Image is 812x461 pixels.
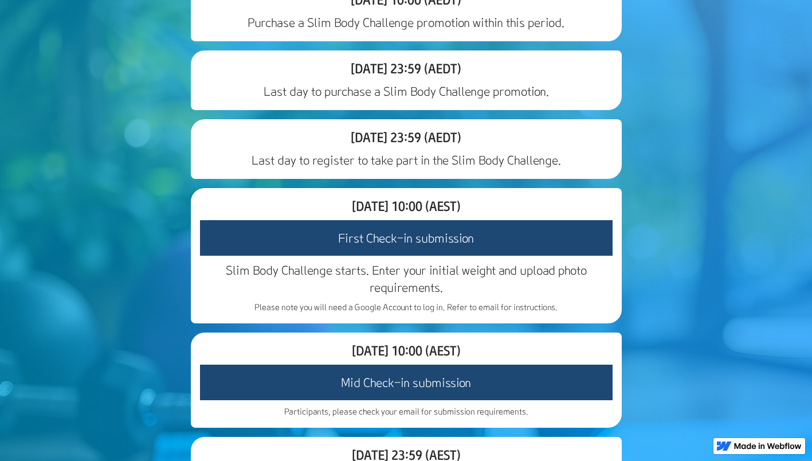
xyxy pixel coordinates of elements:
span: [DATE] 10:00 (AEST) [352,342,461,358]
h3: Mid Check-in submission [200,365,613,400]
img: Made in Webflow [734,443,802,450]
span: [DATE] 23:59 (AEDT) [351,129,461,145]
h3: Purchase a Slim Body Challenge promotion within this period. [200,14,613,31]
h3: Slim Body Challenge starts. Enter your initial weight and upload photo requirements. [200,261,613,296]
span: [DATE] 23:59 (AEDT) [351,60,461,76]
h3: First Check-in submission [200,220,613,256]
p: Participants, please check your email for submission requirements. [200,406,613,417]
p: Please note you will need a Google Account to log in. Refer to email for instructions. [200,302,613,313]
h3: Last day to register to take part in the Slim Body Challenge. [200,151,613,169]
span: [DATE] 10:00 (AEST) [352,198,461,214]
h3: Last day to purchase a Slim Body Challenge promotion. [200,83,613,100]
